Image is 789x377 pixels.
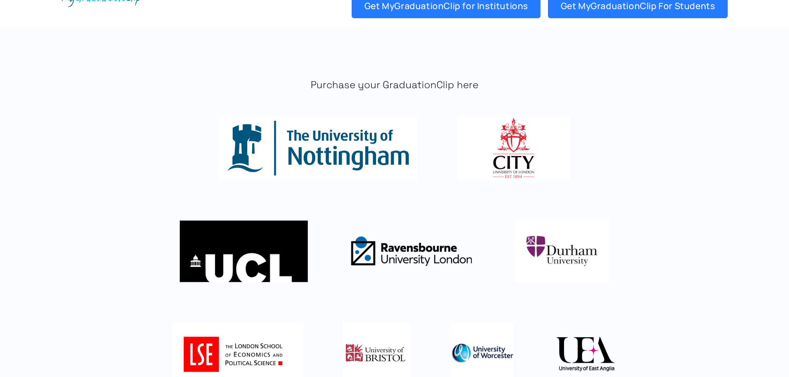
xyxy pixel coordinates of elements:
[180,219,308,283] img: University College London
[62,78,728,91] p: Purchase your GraduationClip here
[514,219,610,283] img: Untitled
[457,116,570,180] img: City
[348,219,475,283] img: Ravensbourne University London
[219,116,417,180] img: Nottingham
